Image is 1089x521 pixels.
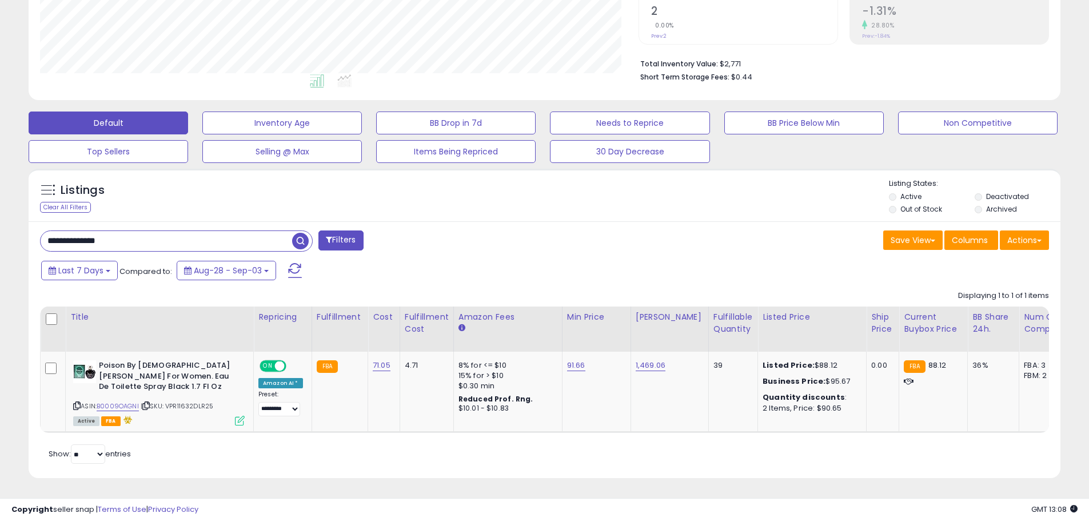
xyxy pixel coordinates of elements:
[763,376,825,387] b: Business Price:
[99,360,238,395] b: Poison By [DEMOGRAPHIC_DATA][PERSON_NAME] For Women. Eau De Toilette Spray Black 1.7 Fl Oz
[258,378,303,388] div: Amazon AI *
[61,182,105,198] h5: Listings
[958,291,1049,301] div: Displaying 1 to 1 of 1 items
[763,403,857,413] div: 2 Items, Price: $90.65
[763,311,861,323] div: Listed Price
[458,381,553,391] div: $0.30 min
[871,311,894,335] div: Ship Price
[405,360,445,371] div: 4.71
[376,112,536,134] button: BB Drop in 7d
[550,140,709,163] button: 30 Day Decrease
[889,178,1060,189] p: Listing States:
[567,311,626,323] div: Min Price
[98,504,146,515] a: Terms of Use
[194,265,262,276] span: Aug-28 - Sep-03
[73,360,245,424] div: ASIN:
[317,311,363,323] div: Fulfillment
[763,360,857,371] div: $88.12
[11,504,53,515] strong: Copyright
[373,360,390,371] a: 71.05
[49,448,131,459] span: Show: entries
[651,5,837,20] h2: 2
[640,59,718,69] b: Total Inventory Value:
[202,112,362,134] button: Inventory Age
[640,56,1040,70] li: $2,771
[73,360,96,383] img: 41HRt8kveFL._SL40_.jpg
[550,112,709,134] button: Needs to Reprice
[258,391,303,416] div: Preset:
[986,192,1029,201] label: Deactivated
[883,230,943,250] button: Save View
[101,416,121,426] span: FBA
[1024,360,1062,371] div: FBA: 3
[40,202,91,213] div: Clear All Filters
[713,311,753,335] div: Fulfillable Quantity
[640,72,729,82] b: Short Term Storage Fees:
[972,311,1014,335] div: BB Share 24h.
[636,311,704,323] div: [PERSON_NAME]
[952,234,988,246] span: Columns
[763,392,845,403] b: Quantity discounts
[97,401,139,411] a: B0009OAGNI
[373,311,395,323] div: Cost
[724,112,884,134] button: BB Price Below Min
[986,204,1017,214] label: Archived
[636,360,665,371] a: 1,469.06
[862,33,890,39] small: Prev: -1.84%
[11,504,198,515] div: seller snap | |
[900,192,922,201] label: Active
[900,204,942,214] label: Out of Stock
[258,311,307,323] div: Repricing
[177,261,276,280] button: Aug-28 - Sep-03
[713,360,749,371] div: 39
[58,265,103,276] span: Last 7 Days
[119,266,172,277] span: Compared to:
[318,230,363,250] button: Filters
[867,21,894,30] small: 28.80%
[70,311,249,323] div: Title
[29,112,188,134] button: Default
[1000,230,1049,250] button: Actions
[1024,371,1062,381] div: FBM: 2
[862,5,1048,20] h2: -1.31%
[29,140,188,163] button: Top Sellers
[944,230,998,250] button: Columns
[261,361,275,371] span: ON
[567,360,585,371] a: 91.66
[458,371,553,381] div: 15% for > $10
[376,140,536,163] button: Items Being Repriced
[972,360,1010,371] div: 36%
[73,416,99,426] span: All listings currently available for purchase on Amazon
[1031,504,1078,515] span: 2025-09-11 13:08 GMT
[763,360,815,371] b: Listed Price:
[898,112,1058,134] button: Non Competitive
[904,360,925,373] small: FBA
[1024,311,1066,335] div: Num of Comp.
[405,311,449,335] div: Fulfillment Cost
[317,360,338,373] small: FBA
[651,21,674,30] small: 0.00%
[651,33,667,39] small: Prev: 2
[763,376,857,387] div: $95.67
[458,394,533,404] b: Reduced Prof. Rng.
[458,404,553,413] div: $10.01 - $10.83
[141,401,213,411] span: | SKU: VPR11632DLR25
[121,416,133,424] i: hazardous material
[731,71,752,82] span: $0.44
[148,504,198,515] a: Privacy Policy
[928,360,947,371] span: 88.12
[285,361,303,371] span: OFF
[871,360,890,371] div: 0.00
[763,392,857,403] div: :
[458,323,465,333] small: Amazon Fees.
[41,261,118,280] button: Last 7 Days
[904,311,963,335] div: Current Buybox Price
[458,360,553,371] div: 8% for <= $10
[458,311,557,323] div: Amazon Fees
[202,140,362,163] button: Selling @ Max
